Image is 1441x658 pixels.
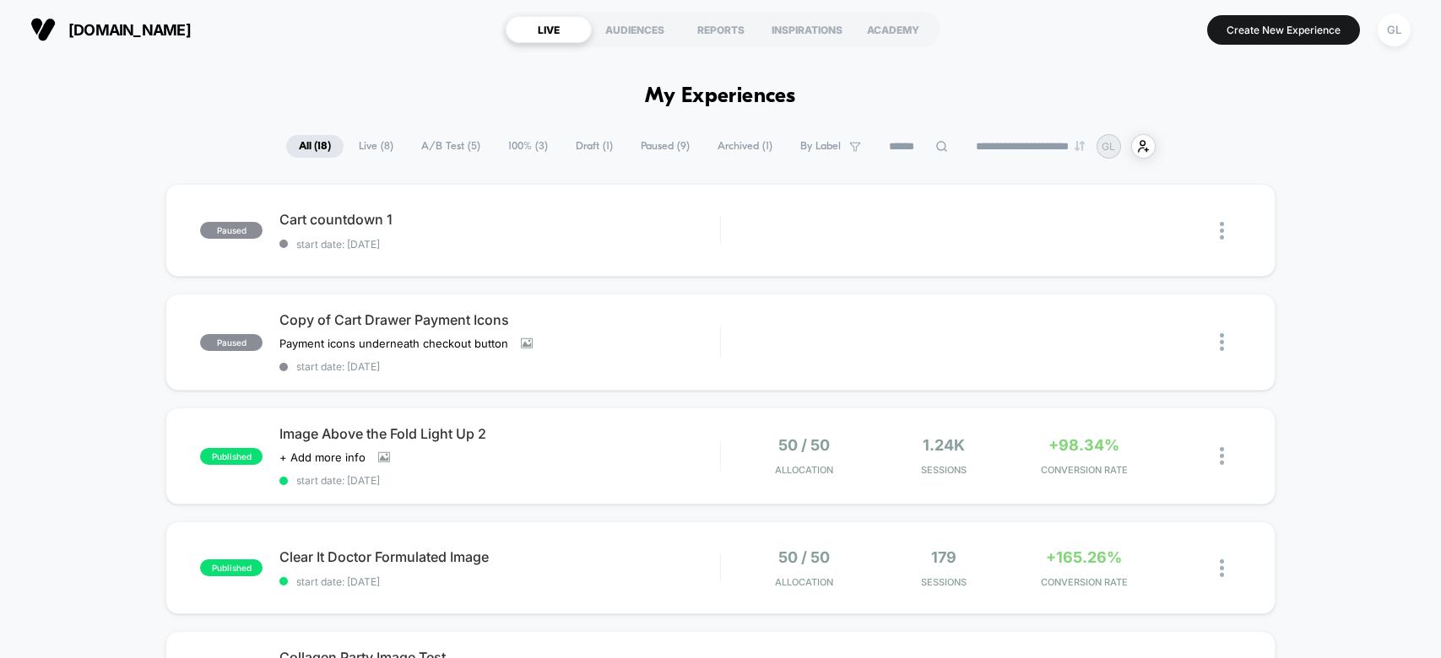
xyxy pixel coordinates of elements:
[800,140,841,153] span: By Label
[1220,447,1224,465] img: close
[775,576,833,588] span: Allocation
[778,436,830,454] span: 50 / 50
[592,16,678,43] div: AUDIENCES
[1075,141,1085,151] img: end
[279,450,366,464] span: + Add more info
[496,135,561,158] span: 100% ( 3 )
[878,576,1010,588] span: Sessions
[279,474,719,487] span: start date: [DATE]
[346,135,406,158] span: Live ( 8 )
[200,334,263,351] span: paused
[628,135,702,158] span: Paused ( 9 )
[764,16,850,43] div: INSPIRATIONS
[878,464,1010,476] span: Sessions
[279,575,719,588] span: start date: [DATE]
[931,548,956,566] span: 179
[200,448,263,465] span: published
[645,84,796,109] h1: My Experiences
[1046,548,1122,566] span: +165.26%
[1102,140,1115,153] p: GL
[200,222,263,239] span: paused
[506,16,592,43] div: LIVE
[30,17,56,42] img: Visually logo
[778,548,830,566] span: 50 / 50
[1018,576,1150,588] span: CONVERSION RATE
[850,16,936,43] div: ACADEMY
[279,337,508,350] span: Payment icons underneath checkout button
[200,559,263,576] span: published
[279,238,719,251] span: start date: [DATE]
[279,425,719,442] span: Image Above the Fold Light Up 2
[705,135,785,158] span: Archived ( 1 )
[25,16,196,43] button: [DOMAIN_NAME]
[775,464,833,476] span: Allocation
[1220,559,1224,577] img: close
[563,135,626,158] span: Draft ( 1 )
[279,360,719,373] span: start date: [DATE]
[286,135,344,158] span: All ( 18 )
[1220,222,1224,240] img: close
[1373,13,1416,47] button: GL
[1378,13,1411,46] div: GL
[409,135,493,158] span: A/B Test ( 5 )
[1207,15,1360,45] button: Create New Experience
[279,311,719,328] span: Copy of Cart Drawer Payment Icons
[1220,333,1224,351] img: close
[678,16,764,43] div: REPORTS
[68,21,191,39] span: [DOMAIN_NAME]
[1048,436,1119,454] span: +98.34%
[279,211,719,228] span: Cart countdown 1
[923,436,965,454] span: 1.24k
[1018,464,1150,476] span: CONVERSION RATE
[279,548,719,565] span: Clear It Doctor Formulated Image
